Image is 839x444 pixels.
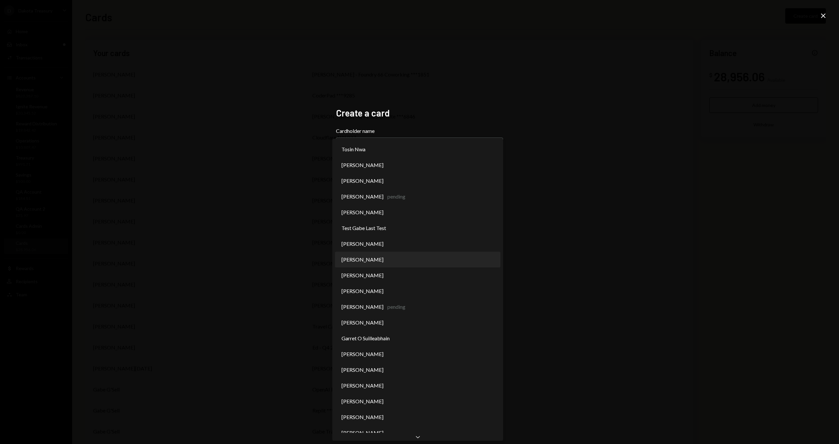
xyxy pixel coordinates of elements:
label: Cardholder name [336,127,503,135]
span: [PERSON_NAME] [341,319,383,327]
span: [PERSON_NAME] [341,161,383,169]
span: [PERSON_NAME] [341,208,383,216]
div: pending [387,193,405,201]
span: [PERSON_NAME] [341,193,383,201]
span: [PERSON_NAME] [341,382,383,390]
span: [PERSON_NAME] [341,240,383,248]
span: [PERSON_NAME] [341,366,383,374]
span: [PERSON_NAME] [341,287,383,295]
div: pending [387,303,405,311]
span: [PERSON_NAME] [341,429,383,437]
span: Garret O Suilleabhain [341,334,390,342]
span: Test Gabe Last Test [341,224,386,232]
span: Tosin Nwa [341,145,365,153]
button: Cardholder name [336,137,503,156]
span: [PERSON_NAME] [341,350,383,358]
span: [PERSON_NAME] [341,271,383,279]
span: [PERSON_NAME] [341,256,383,264]
span: [PERSON_NAME] [341,177,383,185]
h2: Create a card [336,107,503,119]
span: [PERSON_NAME] [341,397,383,405]
span: [PERSON_NAME] [341,413,383,421]
span: [PERSON_NAME] [341,303,383,311]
